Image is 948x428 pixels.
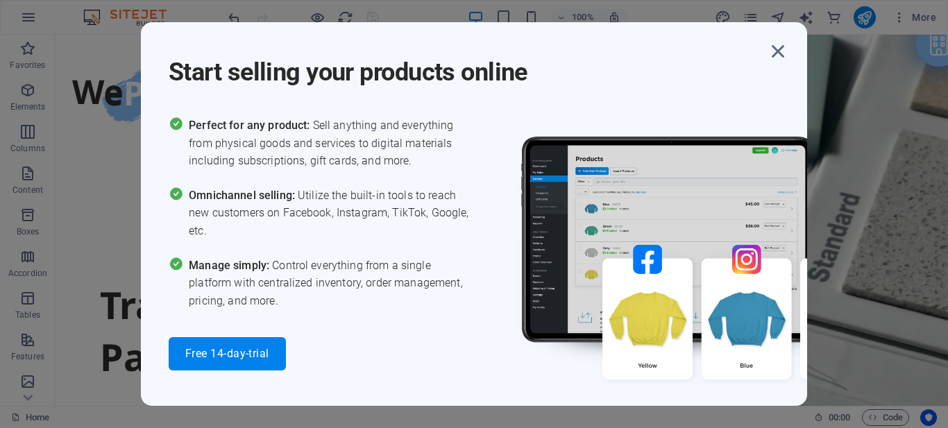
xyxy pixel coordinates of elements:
[189,117,474,170] span: Sell anything and everything from physical goods and services to digital materials including subs...
[189,259,272,272] span: Manage simply:
[169,39,765,89] h1: Start selling your products online
[189,187,474,240] span: Utilize the built-in tools to reach new customers on Facebook, Instagram, TikTok, Google, etc.
[189,189,298,202] span: Omnichannel selling:
[498,117,915,420] img: promo_image.png
[169,337,286,370] button: Free 14-day-trial
[189,119,312,132] span: Perfect for any product:
[189,257,474,310] span: Control everything from a single platform with centralized inventory, order management, pricing, ...
[185,348,269,359] span: Free 14-day-trial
